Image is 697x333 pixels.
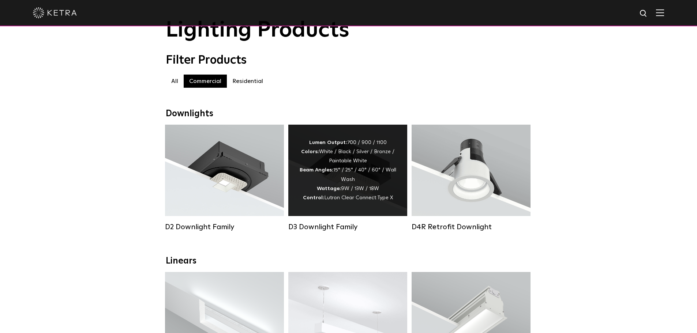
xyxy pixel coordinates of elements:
div: Downlights [166,109,532,119]
strong: Lumen Output: [309,140,347,145]
img: Hamburger%20Nav.svg [656,9,664,16]
strong: Colors: [301,149,319,154]
img: search icon [639,9,648,18]
a: D4R Retrofit Downlight Lumen Output:800Colors:White / BlackBeam Angles:15° / 25° / 40° / 60°Watta... [412,125,531,231]
a: D2 Downlight Family Lumen Output:1200Colors:White / Black / Gloss Black / Silver / Bronze / Silve... [165,125,284,231]
label: Commercial [184,75,227,88]
strong: Beam Angles: [300,167,333,173]
strong: Control: [303,195,324,200]
div: D2 Downlight Family [165,223,284,231]
span: Lutron Clear Connect Type X [324,195,393,200]
label: Residential [227,75,269,88]
div: D4R Retrofit Downlight [412,223,531,231]
div: 700 / 900 / 1100 White / Black / Silver / Bronze / Paintable White 15° / 25° / 40° / 60° / Wall W... [299,138,396,203]
div: D3 Downlight Family [288,223,407,231]
a: D3 Downlight Family Lumen Output:700 / 900 / 1100Colors:White / Black / Silver / Bronze / Paintab... [288,125,407,231]
strong: Wattage: [317,186,341,191]
div: Linears [166,256,532,266]
label: All [166,75,184,88]
div: Filter Products [166,53,532,67]
span: Lighting Products [166,19,349,41]
img: ketra-logo-2019-white [33,7,77,18]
